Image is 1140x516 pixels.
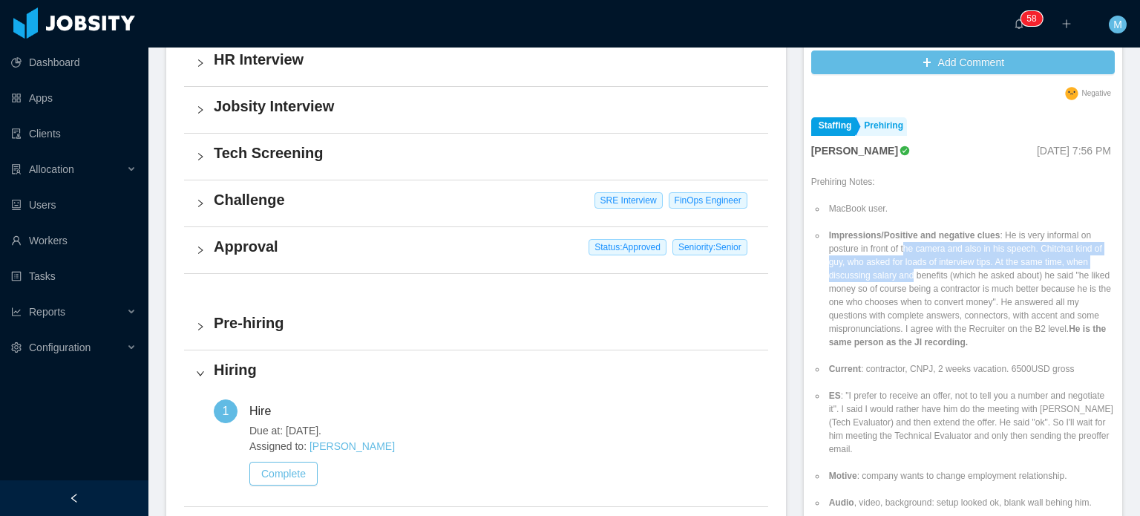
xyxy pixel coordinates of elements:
h4: Jobsity Interview [214,96,756,117]
i: icon: right [196,152,205,161]
li: : company wants to change employment relationship. [826,469,1115,483]
button: icon: plusAdd Comment [811,50,1115,74]
a: icon: appstoreApps [11,83,137,113]
div: icon: rightChallenge [184,180,768,226]
i: icon: right [196,59,205,68]
a: [PERSON_NAME] [309,440,395,452]
h4: Pre-hiring [214,313,756,333]
i: icon: right [196,105,205,114]
strong: [PERSON_NAME] [811,145,898,157]
li: : He is very informal on posture in front of the camera and also in his speech. Chitchat kind of ... [826,229,1115,349]
strong: Impressions/Positive and negative clues [829,230,1000,241]
i: icon: solution [11,164,22,174]
h4: HR Interview [214,49,756,70]
p: 5 [1026,11,1032,26]
span: M [1113,16,1122,33]
h4: Approval [214,236,756,257]
strong: Current [829,364,861,374]
p: 8 [1032,11,1037,26]
strong: He is the same person as the JI recording. [829,324,1107,347]
div: icon: rightHiring [184,350,768,396]
div: icon: rightJobsity Interview [184,87,768,133]
a: Staffing [811,117,856,136]
a: icon: pie-chartDashboard [11,48,137,77]
a: Prehiring [856,117,907,136]
div: Hire [249,399,283,423]
span: Assigned to: [249,439,756,454]
span: 1 [223,405,229,417]
span: [DATE] 7:56 PM [1037,145,1111,157]
span: Negative [1082,89,1111,97]
a: icon: userWorkers [11,226,137,255]
i: icon: line-chart [11,307,22,317]
span: Allocation [29,163,74,175]
li: : "I prefer to receive an offer, not to tell you a number and negotiate it". I said I would rathe... [826,389,1115,456]
span: Seniority: Senior [672,239,747,255]
div: icon: rightTech Screening [184,134,768,180]
a: icon: robotUsers [11,190,137,220]
span: SRE Interview [594,192,663,209]
li: : contractor, CNPJ, 2 weeks vacation. 6500USD gross [826,362,1115,376]
span: Configuration [29,342,91,353]
li: MacBook user. [826,202,1115,215]
i: icon: plus [1061,19,1072,29]
button: Complete [249,462,318,486]
i: icon: bell [1014,19,1024,29]
i: icon: right [196,246,205,255]
a: icon: auditClients [11,119,137,148]
a: icon: profileTasks [11,261,137,291]
div: icon: rightHR Interview [184,40,768,86]
li: , video, background: setup looked ok, blank wall behing him. [826,496,1115,509]
div: icon: rightPre-hiring [184,304,768,350]
strong: Audio [829,497,854,508]
strong: Motive [829,471,857,481]
a: Complete [249,468,318,480]
span: FinOps Engineer [669,192,747,209]
span: Reports [29,306,65,318]
h4: Tech Screening [214,143,756,163]
div: icon: rightApproval [184,227,768,273]
i: icon: right [196,199,205,208]
h4: Challenge [214,189,756,210]
span: Due at: [DATE]. [249,423,756,439]
span: Status: Approved [589,239,666,255]
i: icon: right [196,369,205,378]
i: icon: setting [11,342,22,353]
i: icon: right [196,322,205,331]
strong: ES [829,391,841,401]
sup: 58 [1021,11,1042,26]
h4: Hiring [214,359,756,380]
